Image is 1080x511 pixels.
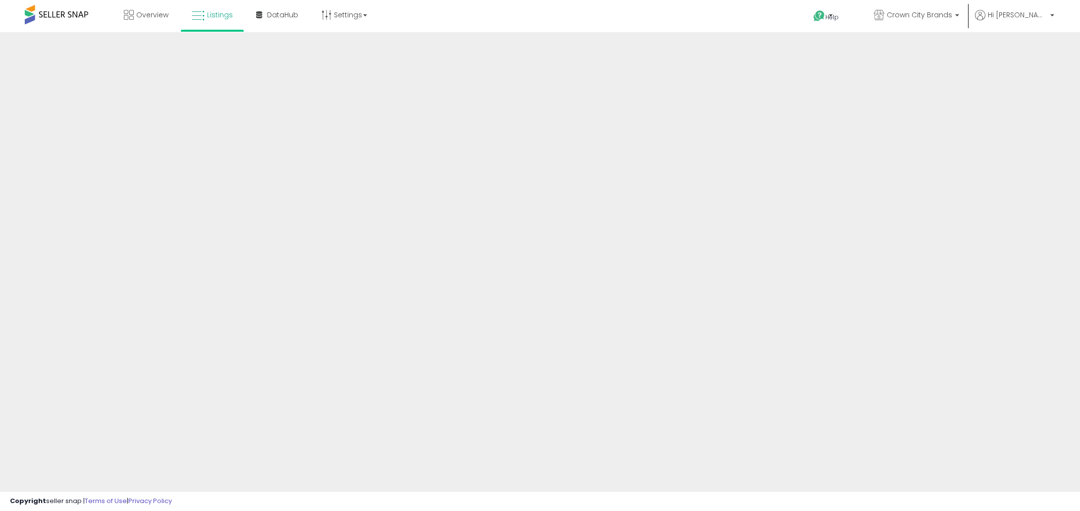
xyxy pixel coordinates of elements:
[267,10,298,20] span: DataHub
[825,13,839,21] span: Help
[806,2,858,32] a: Help
[887,10,952,20] span: Crown City Brands
[988,10,1047,20] span: Hi [PERSON_NAME]
[207,10,233,20] span: Listings
[975,10,1054,32] a: Hi [PERSON_NAME]
[813,10,825,22] i: Get Help
[136,10,168,20] span: Overview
